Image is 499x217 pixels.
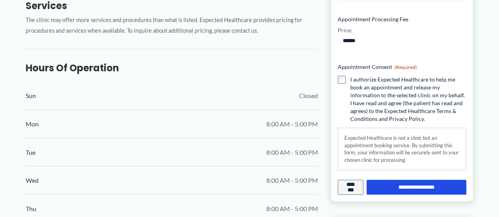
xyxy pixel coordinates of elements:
[26,147,36,158] span: Tue
[338,34,467,47] input: Appointment Processing Fee Price
[394,64,417,70] span: (Required)
[338,26,352,34] label: Price:
[299,90,318,102] span: Closed
[26,118,39,130] span: Mon
[26,15,318,36] p: The clinic may offer more services and procedures than what is listed. Expected Healthcare provid...
[338,15,467,23] label: Appointment Processing Fee
[350,76,467,123] label: I authorize Expected Healthcare to help me book an appointment and release my information to the ...
[266,203,318,215] span: 8:00 AM - 5:00 PM
[266,174,318,186] span: 8:00 AM - 5:00 PM
[26,174,39,186] span: Wed
[26,62,318,74] h3: Hours of Operation
[338,128,467,170] div: Expected Healthcare is not a clinic but an appointment booking service. By submitting this form, ...
[338,63,417,71] legend: Appointment Consent
[266,147,318,158] span: 8:00 AM - 5:00 PM
[266,118,318,130] span: 8:00 AM - 5:00 PM
[26,203,36,215] span: Thu
[26,90,36,102] span: Sun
